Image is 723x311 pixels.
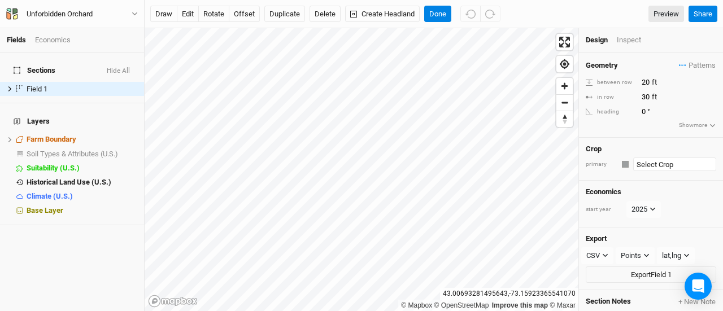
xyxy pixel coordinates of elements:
span: Field 1 [27,85,47,93]
button: Reset bearing to north [556,111,573,127]
h4: Export [586,234,716,243]
h4: Geometry [586,61,618,70]
button: Zoom out [556,94,573,111]
a: Mapbox [401,301,432,309]
a: Maxar [550,301,576,309]
div: Base Layer [27,206,137,215]
div: between row [586,78,635,87]
button: Undo (^z) [460,6,481,23]
span: Farm Boundary [27,135,76,143]
span: Soil Types & Attributes (U.S.) [27,150,118,158]
div: Suitability (U.S.) [27,164,137,173]
div: in row [586,93,635,102]
button: Unforbidden Orchard [6,8,138,20]
div: Open Intercom Messenger [685,273,712,300]
button: Delete [310,6,341,23]
div: primary [586,160,614,169]
div: Economics [35,35,71,45]
h4: Economics [586,187,716,196]
div: Farm Boundary [27,135,137,144]
a: OpenStreetMap [434,301,489,309]
span: Suitability (U.S.) [27,164,80,172]
div: Field 1 [27,85,137,94]
button: CSV [581,247,613,264]
button: Points [616,247,655,264]
button: lat,lng [657,247,695,264]
a: Mapbox logo [148,295,198,308]
button: Find my location [556,56,573,72]
div: Points [621,250,641,261]
div: Unforbidden Orchard [27,8,93,20]
div: CSV [586,250,600,261]
button: Duplicate [264,6,305,23]
button: Enter fullscreen [556,34,573,50]
div: heading [586,108,635,116]
span: Patterns [679,60,716,71]
a: Preview [648,6,684,23]
div: Historical Land Use (U.S.) [27,178,137,187]
span: Zoom out [556,95,573,111]
div: Climate (U.S.) [27,192,137,201]
div: Design [586,35,608,45]
button: Redo (^Z) [480,6,500,23]
button: Share [689,6,717,23]
span: Base Layer [27,206,63,214]
div: 43.00693281495643 , -73.15923365541070 [440,288,578,300]
a: Fields [7,36,26,44]
canvas: Map [145,28,578,311]
input: Select Crop [633,157,716,171]
h4: Crop [586,144,602,154]
div: Soil Types & Attributes (U.S.) [27,150,137,159]
button: Hide All [106,67,130,75]
button: ExportField 1 [586,266,716,283]
button: + New Note [678,297,716,307]
button: edit [177,6,199,23]
span: Section Notes [586,297,631,307]
button: offset [229,6,260,23]
button: Patterns [678,59,716,72]
span: Sections [14,66,55,75]
div: lat,lng [662,250,681,261]
a: Improve this map [492,301,548,309]
button: Create Headland [345,6,420,23]
div: Inspect [617,35,657,45]
button: Done [424,6,451,23]
span: Climate (U.S.) [27,192,73,200]
div: start year [586,205,625,214]
button: Zoom in [556,78,573,94]
span: Historical Land Use (U.S.) [27,178,111,186]
button: rotate [198,6,229,23]
h4: Layers [7,110,137,133]
button: draw [150,6,177,23]
button: Showmore [678,120,716,130]
button: 2025 [626,201,661,218]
